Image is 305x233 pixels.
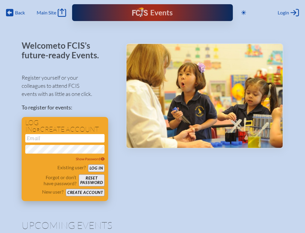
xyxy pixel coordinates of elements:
[278,10,289,16] span: Login
[22,220,283,230] h1: Upcoming Events
[37,10,56,16] span: Main Site
[79,174,105,186] button: Resetpassword
[25,119,105,133] h1: Log in create account
[122,7,183,18] div: FCIS Events — Future ready
[42,189,63,195] p: New user?
[22,103,116,112] p: To register for events:
[32,127,40,133] span: or
[66,189,105,196] button: Create account
[88,164,105,172] button: Log in
[57,164,86,170] p: Existing user?
[76,157,105,161] span: Show Password
[15,10,25,16] span: Back
[22,41,106,60] p: Welcome to FCIS’s future-ready Events.
[25,174,76,186] p: Forgot or don’t have password?
[22,74,116,98] p: Register yourself or your colleagues to attend FCIS events with as little as one click.
[25,134,105,143] input: Email
[127,44,283,148] img: Events
[37,8,66,17] a: Main Site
